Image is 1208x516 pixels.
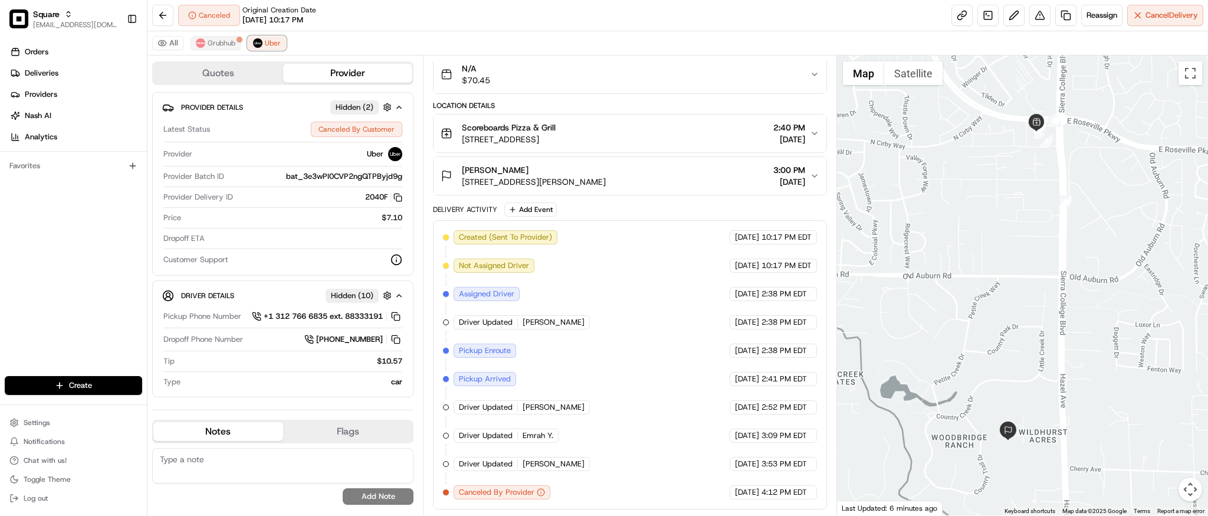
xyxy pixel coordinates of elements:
[761,374,807,384] span: 2:41 PM EDT
[735,345,759,356] span: [DATE]
[837,501,943,515] div: Last Updated: 6 minutes ago
[40,125,149,134] div: We're available if you need us!
[304,333,402,346] button: [PHONE_NUMBER]
[181,291,234,301] span: Driver Details
[761,487,807,498] span: 4:12 PM EDT
[25,132,57,142] span: Analytics
[459,317,513,328] span: Driver Updated
[735,232,759,243] span: [DATE]
[434,157,826,195] button: [PERSON_NAME][STREET_ADDRESS][PERSON_NAME]3:00 PM[DATE]
[840,500,879,515] a: Open this area in Google Maps (opens a new window)
[201,116,215,130] button: Start new chat
[33,8,60,20] span: Square
[69,380,92,391] span: Create
[330,100,395,115] button: Hidden (2)
[761,402,807,413] span: 2:52 PM EDT
[761,345,807,356] span: 2:38 PM EDT
[100,172,109,182] div: 💻
[773,133,805,145] span: [DATE]
[162,97,403,117] button: Provider DetailsHidden (2)
[9,9,28,28] img: Square
[459,345,511,356] span: Pickup Enroute
[462,176,606,188] span: [STREET_ADDRESS][PERSON_NAME]
[24,418,50,427] span: Settings
[252,310,402,323] a: +1 312 766 6835 ext. 88333191
[773,164,805,176] span: 3:00 PM
[1062,508,1127,514] span: Map data ©2025 Google
[5,376,142,395] button: Create
[433,101,826,110] div: Location Details
[433,205,497,214] div: Delivery Activity
[5,452,142,469] button: Chat with us!
[761,260,812,271] span: 10:17 PM EDT
[1134,508,1150,514] a: Terms (opens in new tab)
[843,61,884,85] button: Show street map
[459,402,513,413] span: Driver Updated
[253,38,262,48] img: uber-new-logo.jpeg
[153,422,283,441] button: Notes
[242,15,303,25] span: [DATE] 10:17 PM
[504,203,557,217] button: Add Event
[1086,10,1117,21] span: Reassign
[163,149,192,159] span: Provider
[434,55,826,93] button: N/A$70.45
[459,374,511,384] span: Pickup Arrived
[248,36,286,50] button: Uber
[5,433,142,450] button: Notifications
[462,63,490,74] span: N/A
[761,317,807,328] span: 2:38 PM EDT
[153,64,283,83] button: Quotes
[163,377,180,387] span: Type
[5,64,147,83] a: Deliveries
[1179,61,1202,85] button: Toggle fullscreen view
[12,47,215,66] p: Welcome 👋
[761,289,807,299] span: 2:38 PM EDT
[163,254,228,265] span: Customer Support
[367,149,383,159] span: Uber
[735,260,759,271] span: [DATE]
[24,171,90,183] span: Knowledge Base
[5,85,147,104] a: Providers
[5,106,147,125] a: Nash AI
[111,171,189,183] span: API Documentation
[523,430,553,441] span: Emrah Y.
[735,289,759,299] span: [DATE]
[459,260,529,271] span: Not Assigned Driver
[191,36,241,50] button: Grubhub
[83,200,143,209] a: Powered byPylon
[459,430,513,441] span: Driver Updated
[1033,120,1046,133] div: 34
[388,147,402,161] img: uber-new-logo.jpeg
[25,110,51,121] span: Nash AI
[735,430,759,441] span: [DATE]
[25,47,48,57] span: Orders
[117,200,143,209] span: Pylon
[884,61,943,85] button: Show satellite imagery
[523,402,585,413] span: [PERSON_NAME]
[163,311,241,322] span: Pickup Phone Number
[5,5,122,33] button: SquareSquare[EMAIL_ADDRESS][DOMAIN_NAME]
[773,122,805,133] span: 2:40 PM
[459,232,552,243] span: Created (Sent To Provider)
[462,74,490,86] span: $70.45
[7,166,95,188] a: 📗Knowledge Base
[181,103,243,112] span: Provider Details
[462,133,556,145] span: [STREET_ADDRESS]
[12,113,33,134] img: 1736555255976-a54dd68f-1ca7-489b-9aae-adbdc363a1c4
[761,430,807,441] span: 3:09 PM EDT
[196,38,205,48] img: 5e692f75ce7d37001a5d71f1
[242,5,316,15] span: Original Creation Date
[179,356,402,367] div: $10.57
[761,232,812,243] span: 10:17 PM EDT
[331,290,373,301] span: Hidden ( 10 )
[24,475,71,484] span: Toggle Theme
[286,171,402,182] span: bat_3e3wPI0CVP2ngQTPByjd9g
[761,459,807,469] span: 3:53 PM EDT
[283,422,413,441] button: Flags
[735,402,759,413] span: [DATE]
[1157,508,1204,514] a: Report a map error
[163,192,233,203] span: Provider Delivery ID
[336,102,373,113] span: Hidden ( 2 )
[265,38,281,48] span: Uber
[31,76,195,89] input: Clear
